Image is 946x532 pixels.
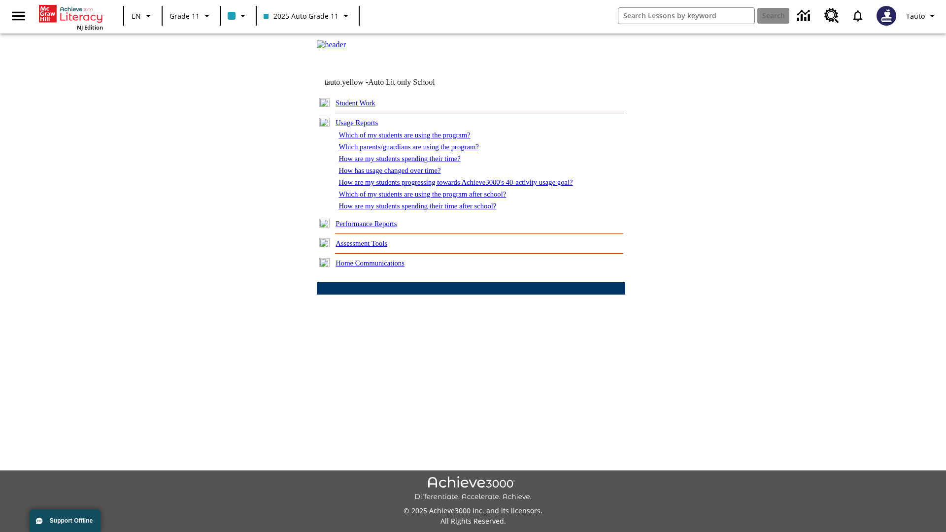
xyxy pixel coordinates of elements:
a: Which of my students are using the program after school? [338,190,506,198]
a: Which parents/guardians are using the program? [338,143,478,151]
span: 2025 Auto Grade 11 [264,11,338,21]
span: EN [132,11,141,21]
button: Grade: Grade 11, Select a grade [166,7,217,25]
button: Language: EN, Select a language [127,7,159,25]
img: plus.gif [319,219,330,228]
span: Grade 11 [169,11,200,21]
img: plus.gif [319,238,330,247]
button: Class: 2025 Auto Grade 11, Select your class [260,7,356,25]
a: Assessment Tools [336,239,387,247]
button: Support Offline [30,509,101,532]
a: Which of my students are using the program? [338,131,470,139]
a: Usage Reports [336,119,378,127]
a: Resource Center, Will open in new tab [818,2,845,29]
span: Support Offline [50,517,93,524]
a: Home Communications [336,259,405,267]
img: header [317,40,346,49]
a: How are my students spending their time? [338,155,460,163]
img: Avatar [877,6,896,26]
div: Home [39,3,103,31]
img: plus.gif [319,98,330,107]
button: Select a new avatar [871,3,902,29]
a: How has usage changed over time? [338,166,440,174]
img: plus.gif [319,258,330,267]
button: Class color is light blue. Change class color [224,7,253,25]
nobr: Auto Lit only School [368,78,435,86]
a: Notifications [845,3,871,29]
button: Profile/Settings [902,7,942,25]
td: tauto.yellow - [324,78,506,87]
span: Tauto [906,11,925,21]
a: How are my students spending their time after school? [338,202,496,210]
a: Student Work [336,99,375,107]
button: Open side menu [4,1,33,31]
img: Achieve3000 Differentiate Accelerate Achieve [414,476,532,501]
input: search field [618,8,754,24]
a: How are my students progressing towards Achieve3000's 40-activity usage goal? [338,178,573,186]
a: Data Center [791,2,818,30]
span: NJ Edition [77,24,103,31]
img: minus.gif [319,118,330,127]
a: Performance Reports [336,220,397,228]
